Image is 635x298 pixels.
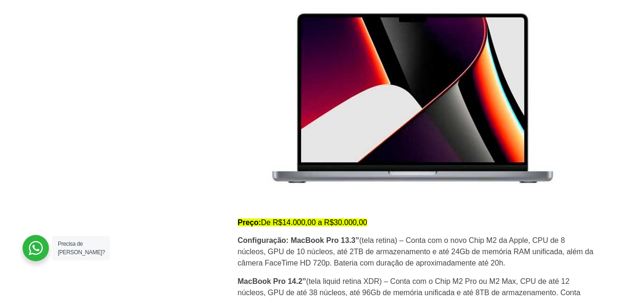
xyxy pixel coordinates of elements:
mark: De R$14.000,00 a R$30.000,00 [238,218,368,226]
strong: Configuração: MacBook Pro 13.3” [238,236,360,244]
iframe: Chat Widget [588,253,635,298]
strong: Preço: [238,218,261,226]
p: (tela retina) – Conta com o novo Chip M2 da Apple, CPU de 8 núcleos, GPU de 10 núcleos, até 2TB d... [238,235,595,269]
div: Widget de chat [588,253,635,298]
strong: MacBook Pro 14.2” [238,277,306,285]
span: Precisa de [PERSON_NAME]? [58,241,105,256]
